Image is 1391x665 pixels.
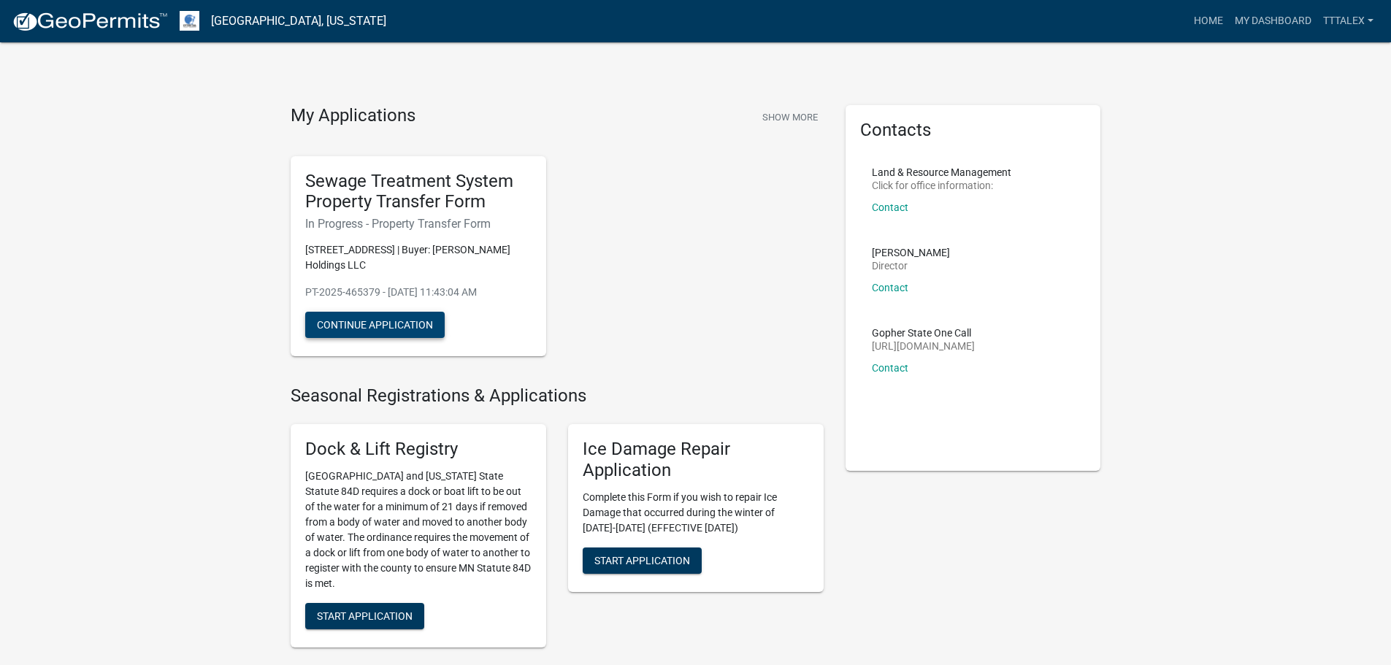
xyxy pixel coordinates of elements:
[305,242,532,273] p: [STREET_ADDRESS] | Buyer: [PERSON_NAME] Holdings LLC
[756,105,824,129] button: Show More
[583,547,702,574] button: Start Application
[1229,7,1317,35] a: My Dashboard
[1188,7,1229,35] a: Home
[860,120,1087,141] h5: Contacts
[305,217,532,231] h6: In Progress - Property Transfer Form
[317,610,413,621] span: Start Application
[291,385,824,407] h4: Seasonal Registrations & Applications
[180,11,199,31] img: Otter Tail County, Minnesota
[872,328,975,338] p: Gopher State One Call
[305,171,532,213] h5: Sewage Treatment System Property Transfer Form
[291,105,415,127] h4: My Applications
[872,341,975,351] p: [URL][DOMAIN_NAME]
[872,261,950,271] p: Director
[594,554,690,566] span: Start Application
[305,603,424,629] button: Start Application
[305,439,532,460] h5: Dock & Lift Registry
[583,439,809,481] h5: Ice Damage Repair Application
[872,180,1011,191] p: Click for office information:
[872,167,1011,177] p: Land & Resource Management
[1317,7,1379,35] a: TTTAlex
[872,201,908,213] a: Contact
[211,9,386,34] a: [GEOGRAPHIC_DATA], [US_STATE]
[583,490,809,536] p: Complete this Form if you wish to repair Ice Damage that occurred during the winter of [DATE]-[DA...
[872,247,950,258] p: [PERSON_NAME]
[872,362,908,374] a: Contact
[305,469,532,591] p: [GEOGRAPHIC_DATA] and [US_STATE] State Statute 84D requires a dock or boat lift to be out of the ...
[305,285,532,300] p: PT-2025-465379 - [DATE] 11:43:04 AM
[872,282,908,293] a: Contact
[305,312,445,338] button: Continue Application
